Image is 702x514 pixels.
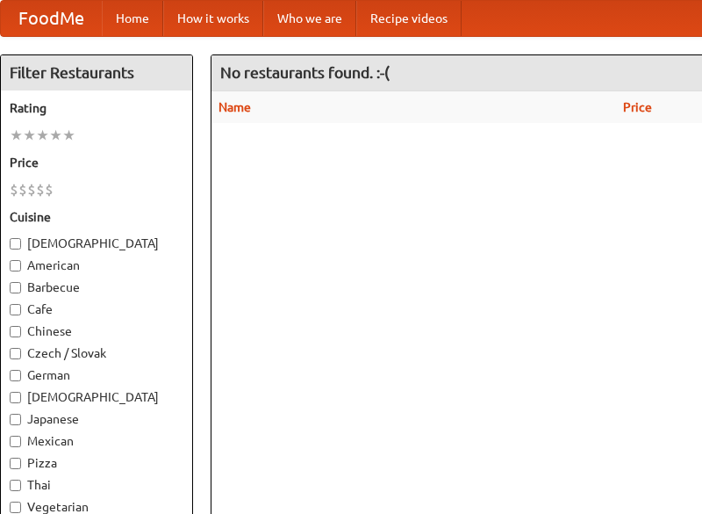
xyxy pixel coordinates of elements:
input: American [10,260,21,271]
li: $ [18,180,27,199]
ng-pluralize: No restaurants found. :-( [220,64,390,81]
label: Barbecue [10,279,183,296]
input: Mexican [10,436,21,447]
label: Czech / Slovak [10,344,183,362]
a: Price [623,100,652,114]
li: ★ [10,126,23,145]
li: ★ [23,126,36,145]
label: Cafe [10,300,183,318]
label: Thai [10,476,183,494]
li: $ [27,180,36,199]
a: Recipe videos [356,1,462,36]
h5: Cuisine [10,208,183,226]
h4: Filter Restaurants [1,55,192,90]
li: ★ [36,126,49,145]
input: Vegetarian [10,502,21,513]
input: Japanese [10,414,21,425]
h5: Rating [10,99,183,117]
label: Pizza [10,454,183,472]
li: $ [36,180,45,199]
a: FoodMe [1,1,102,36]
input: Barbecue [10,282,21,293]
input: [DEMOGRAPHIC_DATA] [10,392,21,403]
label: American [10,257,183,274]
input: Cafe [10,304,21,315]
li: $ [45,180,54,199]
input: German [10,370,21,381]
label: [DEMOGRAPHIC_DATA] [10,388,183,406]
li: ★ [62,126,75,145]
label: Mexican [10,432,183,450]
li: ★ [49,126,62,145]
h5: Price [10,154,183,171]
input: Czech / Slovak [10,348,21,359]
label: [DEMOGRAPHIC_DATA] [10,235,183,252]
li: $ [10,180,18,199]
label: Japanese [10,410,183,428]
input: Chinese [10,326,21,337]
input: Thai [10,480,21,491]
label: German [10,366,183,384]
a: How it works [163,1,263,36]
input: Pizza [10,458,21,469]
a: Home [102,1,163,36]
input: [DEMOGRAPHIC_DATA] [10,238,21,250]
a: Who we are [263,1,356,36]
a: Name [218,100,251,114]
label: Chinese [10,322,183,340]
